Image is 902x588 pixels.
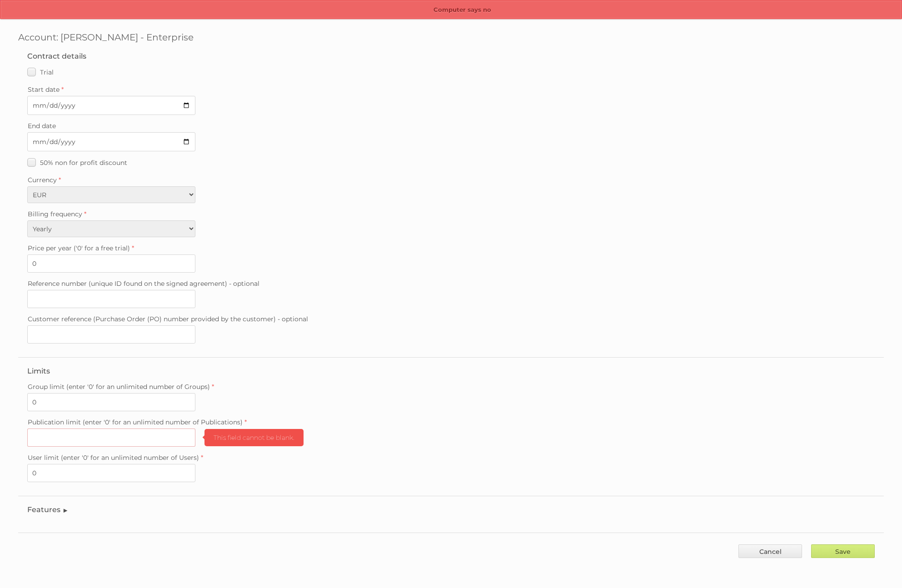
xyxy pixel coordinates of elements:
[28,122,56,130] span: End date
[28,279,259,288] span: Reference number (unique ID found on the signed agreement) - optional
[738,544,802,558] a: Cancel
[0,0,902,20] p: Computer says no
[28,210,82,218] span: Billing frequency
[811,544,875,558] input: Save
[27,505,69,514] legend: Features
[28,176,57,184] span: Currency
[28,244,130,252] span: Price per year ('0' for a free trial)
[204,429,304,446] span: This field cannot be blank.
[40,68,54,76] span: Trial
[28,315,308,323] span: Customer reference (Purchase Order (PO) number provided by the customer) - optional
[18,32,884,43] h1: Account: [PERSON_NAME] - Enterprise
[27,52,86,60] legend: Contract details
[28,383,210,391] span: Group limit (enter '0' for an unlimited number of Groups)
[28,418,243,426] span: Publication limit (enter '0' for an unlimited number of Publications)
[40,159,127,167] span: 50% non for profit discount
[28,85,60,94] span: Start date
[27,367,50,375] legend: Limits
[28,453,199,462] span: User limit (enter '0' for an unlimited number of Users)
